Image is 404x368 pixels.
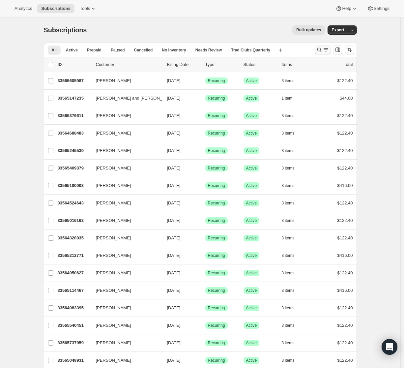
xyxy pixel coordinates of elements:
[96,270,131,276] span: [PERSON_NAME]
[282,233,302,243] button: 3 items
[282,129,302,138] button: 3 items
[244,61,276,68] p: Status
[58,61,91,68] p: ID
[92,198,158,208] button: [PERSON_NAME]
[58,199,353,208] div: 33564524643[PERSON_NAME][DATE]SuccessRecurringSuccessActive3 items$122.40
[76,4,101,13] button: Tools
[246,358,257,363] span: Active
[246,113,257,118] span: Active
[337,78,353,83] span: $122.40
[92,355,158,366] button: [PERSON_NAME]
[282,111,302,120] button: 3 items
[246,166,257,171] span: Active
[96,322,131,329] span: [PERSON_NAME]
[92,320,158,331] button: [PERSON_NAME]
[58,200,91,206] p: 33564524643
[87,47,101,53] span: Prepaid
[208,113,225,118] span: Recurring
[96,287,131,294] span: [PERSON_NAME]
[208,323,225,328] span: Recurring
[282,94,300,103] button: 1 item
[167,183,181,188] span: [DATE]
[246,235,257,241] span: Active
[58,95,91,102] p: 33565147235
[337,270,353,275] span: $122.40
[167,340,181,345] span: [DATE]
[282,200,295,206] span: 3 items
[58,252,91,259] p: 33565212771
[92,76,158,86] button: [PERSON_NAME]
[44,26,87,34] span: Subscriptions
[282,61,315,68] div: Items
[328,25,348,35] button: Export
[208,78,225,83] span: Recurring
[282,113,295,118] span: 3 items
[344,61,353,68] p: Total
[282,164,302,173] button: 3 items
[167,113,181,118] span: [DATE]
[337,200,353,205] span: $122.40
[96,130,131,137] span: [PERSON_NAME]
[96,357,131,364] span: [PERSON_NAME]
[37,4,74,13] button: Subscriptions
[111,47,125,53] span: Paused
[208,358,225,363] span: Recurring
[208,270,225,276] span: Recurring
[337,148,353,153] span: $122.40
[282,183,295,188] span: 3 items
[337,305,353,310] span: $122.40
[92,163,158,173] button: [PERSON_NAME]
[208,288,225,293] span: Recurring
[282,286,302,295] button: 3 items
[167,323,181,328] span: [DATE]
[282,323,295,328] span: 3 items
[208,340,225,346] span: Recurring
[58,268,353,278] div: 33564950627[PERSON_NAME][DATE]SuccessRecurringSuccessActive3 items$122.40
[92,110,158,121] button: [PERSON_NAME]
[296,27,321,33] span: Bulk updates
[58,233,353,243] div: 33564328035[PERSON_NAME][DATE]SuccessRecurringSuccessActive3 items$122.40
[167,358,181,363] span: [DATE]
[282,288,295,293] span: 3 items
[92,93,158,104] button: [PERSON_NAME] and [PERSON_NAME]
[282,76,302,85] button: 3 items
[162,47,186,53] span: No inventory
[96,235,131,241] span: [PERSON_NAME]
[58,251,353,260] div: 33565212771[PERSON_NAME][DATE]SuccessRecurringSuccessActive3 items$416.00
[332,4,361,13] button: Help
[246,253,257,258] span: Active
[96,147,131,154] span: [PERSON_NAME]
[282,96,293,101] span: 1 item
[282,218,295,223] span: 3 items
[167,166,181,170] span: [DATE]
[92,233,158,243] button: [PERSON_NAME]
[58,77,91,84] p: 33565605987
[66,47,78,53] span: Active
[58,303,353,313] div: 33564983395[PERSON_NAME][DATE]SuccessRecurringSuccessActive3 items$122.40
[282,340,295,346] span: 3 items
[92,250,158,261] button: [PERSON_NAME]
[58,76,353,85] div: 33565605987[PERSON_NAME][DATE]SuccessRecurringSuccessActive3 items$122.40
[11,4,36,13] button: Analytics
[208,166,225,171] span: Recurring
[58,286,353,295] div: 33565114467[PERSON_NAME][DATE]SuccessRecurringSuccessActive3 items$416.00
[282,131,295,136] span: 3 items
[96,95,176,102] span: [PERSON_NAME] and [PERSON_NAME]
[282,321,302,330] button: 3 items
[167,288,181,293] span: [DATE]
[374,6,390,11] span: Settings
[231,47,270,53] span: Trad Clubs Quarterly
[246,340,257,346] span: Active
[167,305,181,310] span: [DATE]
[246,96,257,101] span: Active
[337,323,353,328] span: $122.40
[167,78,181,83] span: [DATE]
[342,6,351,11] span: Help
[58,322,91,329] p: 33565540451
[337,235,353,240] span: $122.40
[282,166,295,171] span: 3 items
[96,252,131,259] span: [PERSON_NAME]
[332,27,344,33] span: Export
[58,147,91,154] p: 33565245539
[208,218,225,223] span: Recurring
